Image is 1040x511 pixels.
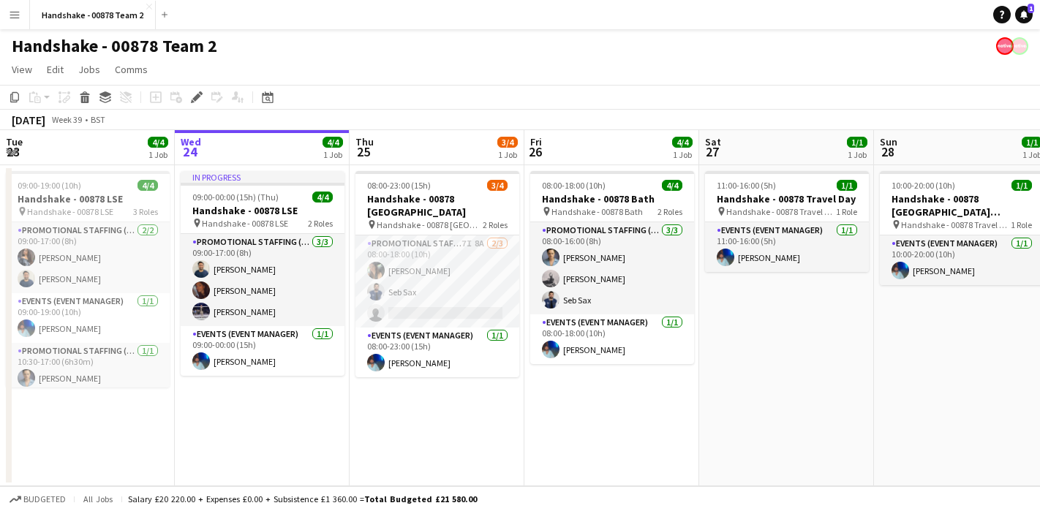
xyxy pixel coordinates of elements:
[12,35,217,57] h1: Handshake - 00878 Team 2
[530,135,542,148] span: Fri
[355,135,374,148] span: Thu
[847,137,867,148] span: 1/1
[672,137,693,148] span: 4/4
[530,314,694,364] app-card-role: Events (Event Manager)1/108:00-18:00 (10h)[PERSON_NAME]
[181,171,344,376] app-job-card: In progress09:00-00:00 (15h) (Thu)4/4Handshake - 00878 LSE Handshake - 00878 LSE2 RolesPromotiona...
[837,180,857,191] span: 1/1
[1011,37,1028,55] app-user-avatar: native Staffing
[355,328,519,377] app-card-role: Events (Event Manager)1/108:00-23:00 (15h)[PERSON_NAME]
[542,180,606,191] span: 08:00-18:00 (10h)
[192,192,279,202] span: 09:00-00:00 (15h) (Thu)
[12,113,45,127] div: [DATE]
[12,63,32,76] span: View
[1011,180,1032,191] span: 1/1
[181,171,344,183] div: In progress
[530,171,694,364] app-job-card: 08:00-18:00 (10h)4/4Handshake - 00878 Bath Handshake - 00878 Bath2 RolesPromotional Staffing (Bra...
[483,219,508,230] span: 2 Roles
[717,180,776,191] span: 11:00-16:00 (5h)
[892,180,955,191] span: 10:00-20:00 (10h)
[91,114,105,125] div: BST
[115,63,148,76] span: Comms
[323,149,342,160] div: 1 Job
[80,493,116,504] span: All jobs
[6,192,170,205] h3: Handshake - 00878 LSE
[1028,4,1034,13] span: 1
[377,219,483,230] span: Handshake - 00878 [GEOGRAPHIC_DATA]
[726,206,836,217] span: Handshake - 00878 Travel Day
[6,293,170,343] app-card-role: Events (Event Manager)1/109:00-19:00 (10h)[PERSON_NAME]
[353,143,374,160] span: 25
[530,222,694,314] app-card-role: Promotional Staffing (Brand Ambassadors)3/308:00-16:00 (8h)[PERSON_NAME][PERSON_NAME]Seb Sax
[6,60,38,79] a: View
[355,192,519,219] h3: Handshake - 00878 [GEOGRAPHIC_DATA]
[705,192,869,205] h3: Handshake - 00878 Travel Day
[181,135,201,148] span: Wed
[848,149,867,160] div: 1 Job
[181,326,344,376] app-card-role: Events (Event Manager)1/109:00-00:00 (15h)[PERSON_NAME]
[23,494,66,504] span: Budgeted
[78,63,100,76] span: Jobs
[705,171,869,272] app-job-card: 11:00-16:00 (5h)1/1Handshake - 00878 Travel Day Handshake - 00878 Travel Day1 RoleEvents (Event M...
[48,114,85,125] span: Week 39
[878,143,897,160] span: 28
[497,137,518,148] span: 3/4
[41,60,69,79] a: Edit
[18,180,81,191] span: 09:00-19:00 (10h)
[202,218,288,229] span: Handshake - 00878 LSE
[181,234,344,326] app-card-role: Promotional Staffing (Brand Ambassadors)3/309:00-17:00 (8h)[PERSON_NAME][PERSON_NAME][PERSON_NAME]
[109,60,154,79] a: Comms
[705,135,721,148] span: Sat
[498,149,517,160] div: 1 Job
[30,1,156,29] button: Handshake - 00878 Team 2
[1015,6,1033,23] a: 1
[673,149,692,160] div: 1 Job
[355,171,519,377] app-job-card: 08:00-23:00 (15h)3/4Handshake - 00878 [GEOGRAPHIC_DATA] Handshake - 00878 [GEOGRAPHIC_DATA]2 Role...
[367,180,431,191] span: 08:00-23:00 (15h)
[148,149,167,160] div: 1 Job
[137,180,158,191] span: 4/4
[1011,219,1032,230] span: 1 Role
[128,493,477,504] div: Salary £20 220.00 + Expenses £0.00 + Subsistence £1 360.00 =
[133,206,158,217] span: 3 Roles
[662,180,682,191] span: 4/4
[6,343,170,393] app-card-role: Promotional Staffing (Brand Ambassadors)1/110:30-17:00 (6h30m)[PERSON_NAME]
[657,206,682,217] span: 2 Roles
[6,222,170,293] app-card-role: Promotional Staffing (Brand Ambassadors)2/209:00-17:00 (8h)[PERSON_NAME][PERSON_NAME]
[27,206,113,217] span: Handshake - 00878 LSE
[530,192,694,205] h3: Handshake - 00878 Bath
[355,235,519,328] app-card-role: Promotional Staffing (Brand Ambassadors)7I8A2/308:00-18:00 (10h)[PERSON_NAME]Seb Sax
[703,143,721,160] span: 27
[47,63,64,76] span: Edit
[6,135,23,148] span: Tue
[7,491,68,507] button: Budgeted
[528,143,542,160] span: 26
[551,206,643,217] span: Handshake - 00878 Bath
[323,137,343,148] span: 4/4
[880,135,897,148] span: Sun
[996,37,1014,55] app-user-avatar: native Staffing
[148,137,168,148] span: 4/4
[178,143,201,160] span: 24
[901,219,1011,230] span: Handshake - 00878 Travel Day
[705,222,869,272] app-card-role: Events (Event Manager)1/111:00-16:00 (5h)[PERSON_NAME]
[836,206,857,217] span: 1 Role
[312,192,333,202] span: 4/4
[72,60,106,79] a: Jobs
[364,493,477,504] span: Total Budgeted £21 580.00
[181,204,344,217] h3: Handshake - 00878 LSE
[308,218,333,229] span: 2 Roles
[487,180,508,191] span: 3/4
[4,143,23,160] span: 23
[6,171,170,387] app-job-card: 09:00-19:00 (10h)4/4Handshake - 00878 LSE Handshake - 00878 LSE3 RolesPromotional Staffing (Brand...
